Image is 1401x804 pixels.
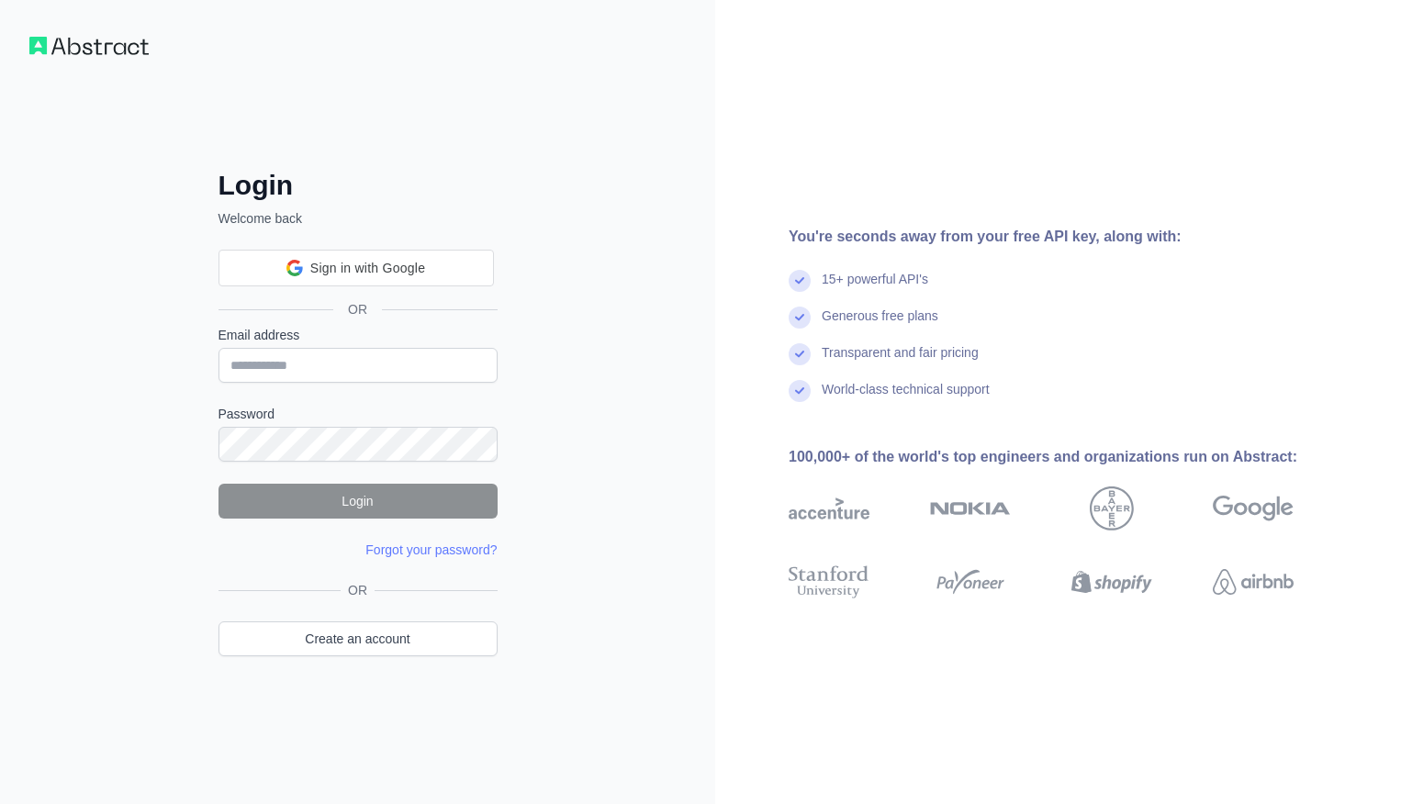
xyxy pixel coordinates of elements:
[1213,562,1294,602] img: airbnb
[219,405,498,423] label: Password
[365,542,497,557] a: Forgot your password?
[822,270,928,307] div: 15+ powerful API's
[822,380,990,417] div: World-class technical support
[219,250,494,286] div: Sign in with Google
[219,484,498,519] button: Login
[789,226,1352,248] div: You're seconds away from your free API key, along with:
[219,169,498,202] h2: Login
[822,307,938,343] div: Generous free plans
[310,259,425,278] span: Sign in with Google
[341,581,375,599] span: OR
[1213,486,1294,530] img: google
[219,209,498,228] p: Welcome back
[29,37,149,55] img: Workflow
[789,343,811,365] img: check mark
[1090,486,1134,530] img: bayer
[789,486,869,530] img: accenture
[789,562,869,602] img: stanford university
[930,486,1011,530] img: nokia
[333,300,382,318] span: OR
[789,307,811,329] img: check mark
[789,380,811,402] img: check mark
[219,621,498,656] a: Create an account
[822,343,979,380] div: Transparent and fair pricing
[789,446,1352,468] div: 100,000+ of the world's top engineers and organizations run on Abstract:
[789,270,811,292] img: check mark
[930,562,1011,602] img: payoneer
[1071,562,1152,602] img: shopify
[219,326,498,344] label: Email address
